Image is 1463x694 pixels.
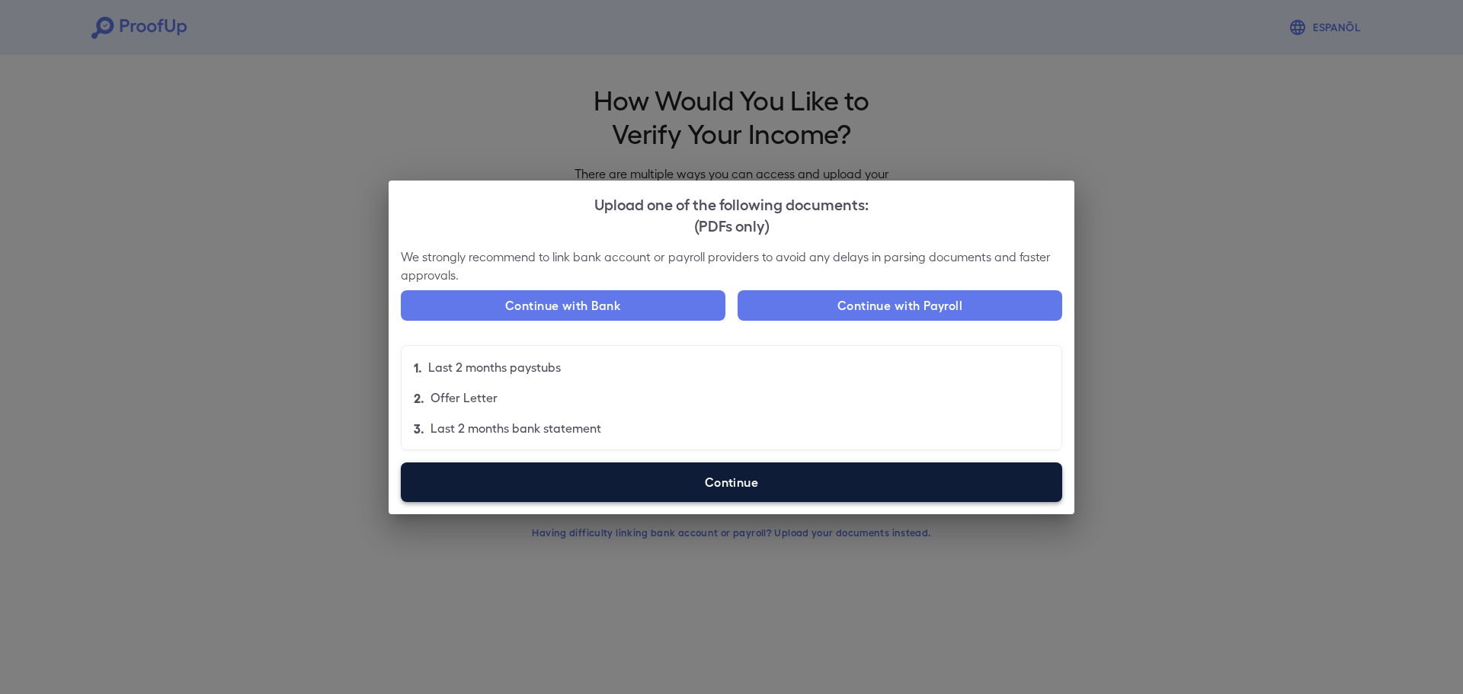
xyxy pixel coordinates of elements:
p: Offer Letter [431,389,498,407]
p: 1. [414,358,422,376]
h2: Upload one of the following documents: [389,181,1074,248]
p: 3. [414,419,424,437]
p: Last 2 months paystubs [428,358,561,376]
p: We strongly recommend to link bank account or payroll providers to avoid any delays in parsing do... [401,248,1062,284]
div: (PDFs only) [401,214,1062,235]
p: 2. [414,389,424,407]
button: Continue with Payroll [738,290,1062,321]
p: Last 2 months bank statement [431,419,601,437]
label: Continue [401,462,1062,502]
button: Continue with Bank [401,290,725,321]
